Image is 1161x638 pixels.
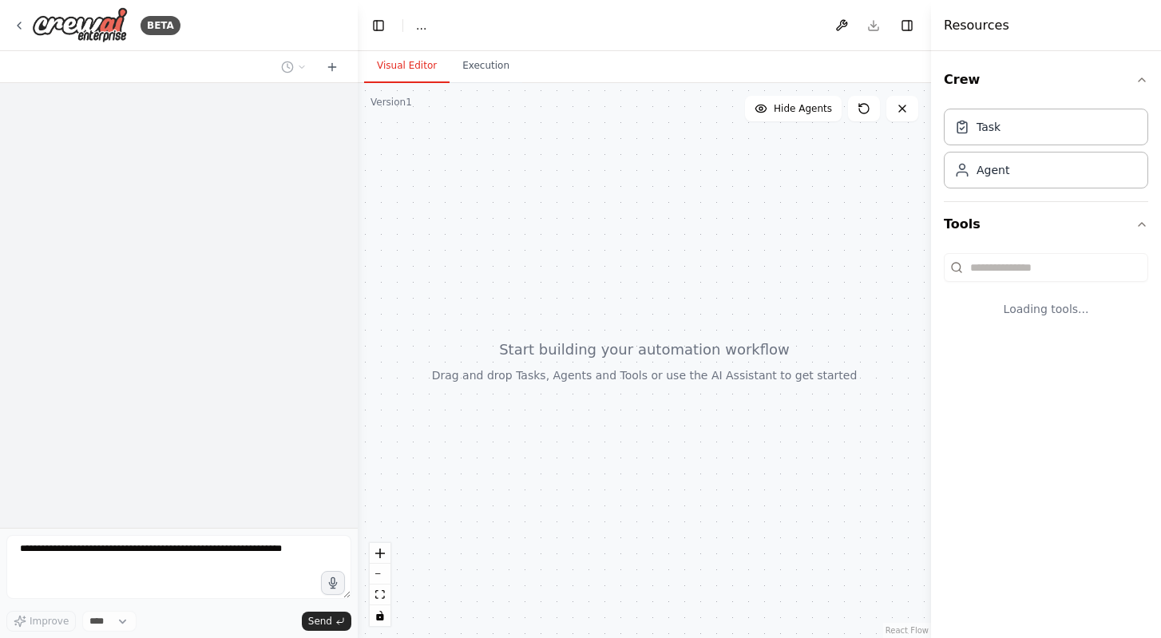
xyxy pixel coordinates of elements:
[944,202,1148,247] button: Tools
[141,16,180,35] div: BETA
[6,611,76,632] button: Improve
[416,18,426,34] span: ...
[321,571,345,595] button: Click to speak your automation idea
[370,564,390,585] button: zoom out
[364,50,450,83] button: Visual Editor
[774,102,832,115] span: Hide Agents
[308,615,332,628] span: Send
[367,14,390,37] button: Hide left sidebar
[944,102,1148,201] div: Crew
[745,96,842,121] button: Hide Agents
[275,57,313,77] button: Switch to previous chat
[302,612,351,631] button: Send
[886,626,929,635] a: React Flow attribution
[370,543,390,626] div: React Flow controls
[944,288,1148,330] div: Loading tools...
[319,57,345,77] button: Start a new chat
[896,14,918,37] button: Hide right sidebar
[30,615,69,628] span: Improve
[370,605,390,626] button: toggle interactivity
[944,247,1148,343] div: Tools
[370,585,390,605] button: fit view
[370,543,390,564] button: zoom in
[944,57,1148,102] button: Crew
[944,16,1009,35] h4: Resources
[977,119,1001,135] div: Task
[370,96,412,109] div: Version 1
[450,50,522,83] button: Execution
[977,162,1009,178] div: Agent
[416,18,426,34] nav: breadcrumb
[32,7,128,43] img: Logo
